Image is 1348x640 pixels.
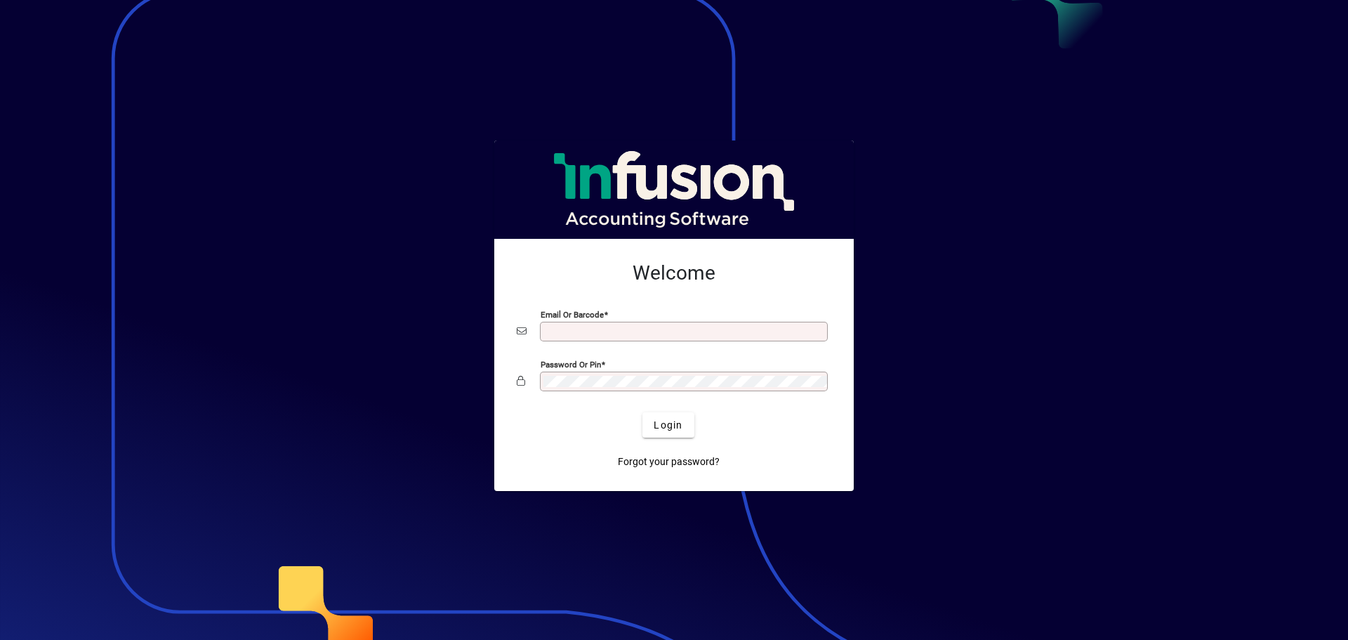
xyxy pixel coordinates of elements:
[612,449,725,474] a: Forgot your password?
[541,310,604,320] mat-label: Email or Barcode
[517,261,831,285] h2: Welcome
[642,412,694,438] button: Login
[654,418,682,433] span: Login
[541,360,601,370] mat-label: Password or Pin
[618,455,720,469] span: Forgot your password?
